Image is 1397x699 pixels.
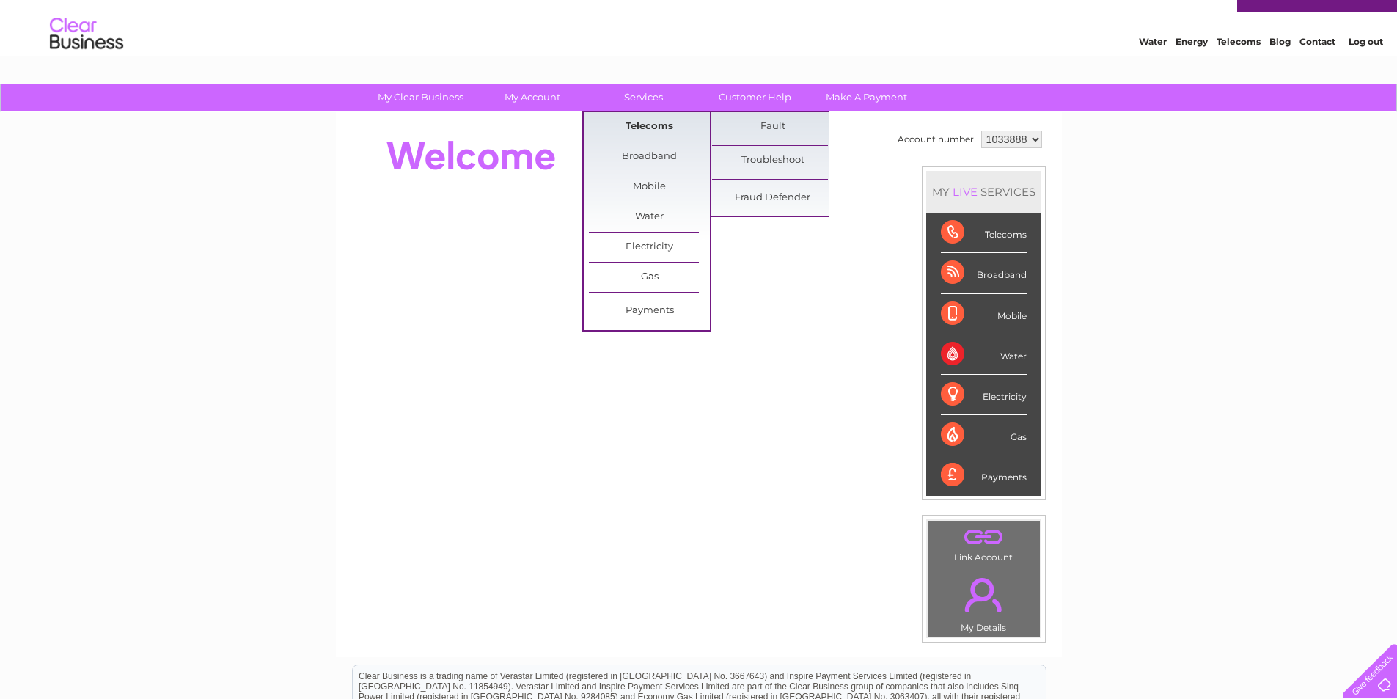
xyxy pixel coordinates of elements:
a: Make A Payment [806,84,927,111]
a: Customer Help [694,84,815,111]
div: Electricity [941,375,1027,415]
a: Gas [589,263,710,292]
a: Blog [1269,62,1291,73]
a: Electricity [589,233,710,262]
a: Troubleshoot [712,146,833,175]
td: My Details [927,566,1041,637]
td: Link Account [927,520,1041,566]
a: Contact [1299,62,1335,73]
a: Fraud Defender [712,183,833,213]
div: Payments [941,455,1027,495]
div: Clear Business is a trading name of Verastar Limited (registered in [GEOGRAPHIC_DATA] No. 3667643... [353,8,1046,71]
a: My Account [472,84,593,111]
div: LIVE [950,185,980,199]
div: Broadband [941,253,1027,293]
div: Water [941,334,1027,375]
a: Payments [589,296,710,326]
a: Water [1139,62,1167,73]
a: Telecoms [1217,62,1261,73]
div: Telecoms [941,213,1027,253]
a: . [931,569,1036,621]
a: Services [583,84,704,111]
a: Log out [1349,62,1383,73]
a: Mobile [589,172,710,202]
div: MY SERVICES [926,171,1041,213]
a: My Clear Business [360,84,481,111]
a: . [931,524,1036,550]
a: Water [589,202,710,232]
a: Energy [1176,62,1208,73]
td: Account number [894,127,978,152]
div: Mobile [941,294,1027,334]
div: Gas [941,415,1027,455]
a: Broadband [589,142,710,172]
a: 0333 014 3131 [1121,7,1222,26]
a: Fault [712,112,833,142]
a: Telecoms [589,112,710,142]
img: logo.png [49,38,124,83]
